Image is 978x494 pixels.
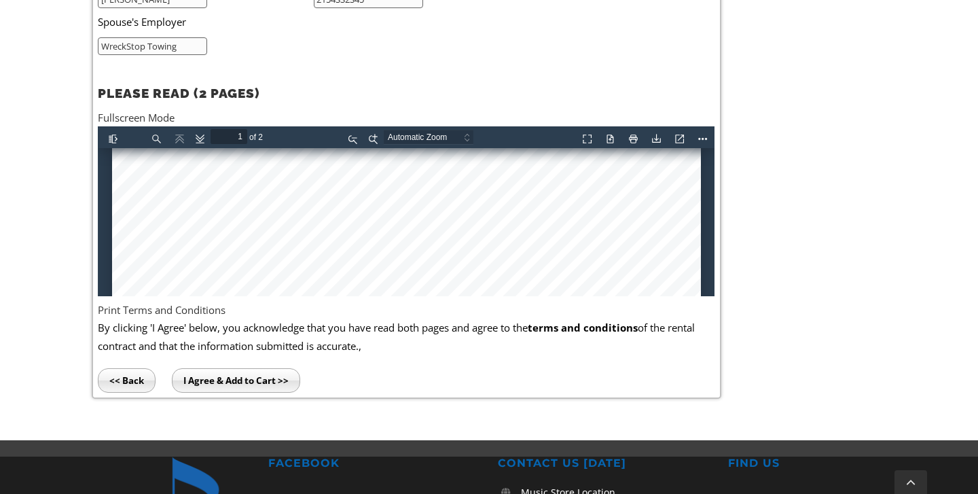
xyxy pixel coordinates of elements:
h2: FIND US [728,457,940,471]
a: Print Terms and Conditions [98,303,225,317]
input: I Agree & Add to Cart >> [172,368,300,393]
a: Fullscreen Mode [98,111,175,124]
b: terms and conditions [528,321,638,334]
span: of 2 [149,3,170,18]
h2: CONTACT US [DATE] [498,457,710,471]
select: Zoom [286,3,391,18]
input: Page [113,3,149,18]
p: By clicking 'I Agree' below, you acknowledge that you have read both pages and agree to the of th... [98,319,714,355]
h2: FACEBOOK [268,457,480,471]
input: << Back [98,368,156,393]
li: Spouse's Employer [98,8,486,36]
strong: PLEASE READ (2 PAGES) [98,86,259,101]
